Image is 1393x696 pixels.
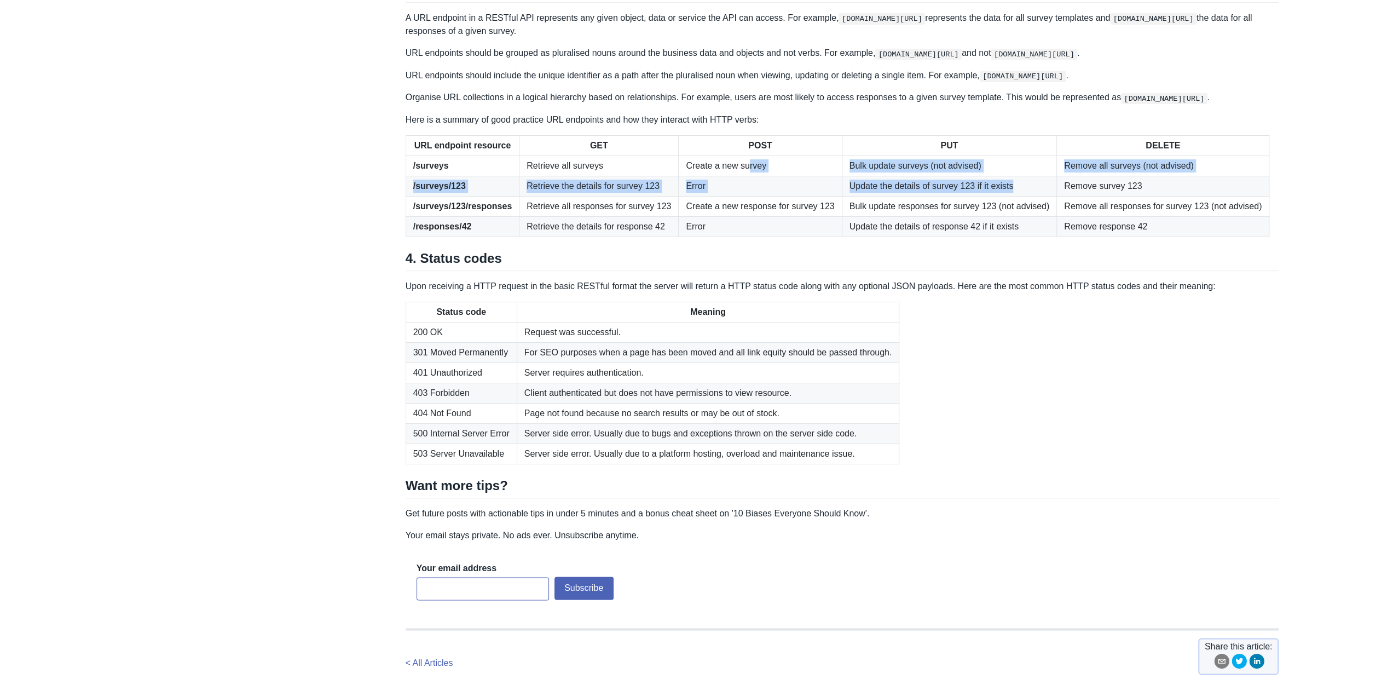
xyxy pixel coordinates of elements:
th: DELETE [1057,135,1269,156]
td: Update the details of response 42 if it exists [842,216,1057,237]
code: [DOMAIN_NAME][URL] [1110,13,1197,24]
td: 401 Unauthorized [406,363,517,383]
td: 200 OK [406,322,517,342]
button: twitter [1232,653,1247,672]
a: < All Articles [406,658,453,668]
td: 301 Moved Permanently [406,342,517,363]
td: Remove all surveys (not advised) [1057,156,1269,176]
td: Server side error. Usually due to bugs and exceptions thrown on the server side code. [517,423,899,444]
code: [DOMAIN_NAME][URL] [991,49,1077,60]
th: URL endpoint resource [406,135,519,156]
td: Retrieve the details for survey 123 [519,176,679,196]
td: Page not found because no search results or may be out of stock. [517,403,899,423]
code: [DOMAIN_NAME][URL] [1121,93,1207,104]
td: Remove response 42 [1057,216,1269,237]
strong: /surveys [413,161,449,170]
th: Status code [406,302,517,322]
td: Remove survey 123 [1057,176,1269,196]
th: PUT [842,135,1057,156]
p: Get future posts with actionable tips in under 5 minutes and a bonus cheat sheet on '10 Biases Ev... [406,507,1279,520]
p: URL endpoints should include the unique identifier as a path after the pluralised noun when viewi... [406,69,1279,82]
label: Your email address [417,562,496,574]
code: [DOMAIN_NAME][URL] [980,71,1066,82]
h2: Want more tips? [406,478,1279,498]
td: Update the details of survey 123 if it exists [842,176,1057,196]
td: Retrieve all responses for survey 123 [519,196,679,216]
td: Error [679,176,842,196]
td: Retrieve the details for response 42 [519,216,679,237]
td: 503 Server Unavailable [406,444,517,464]
p: URL endpoints should be grouped as pluralised nouns around the business data and objects and not ... [406,47,1279,60]
span: Share this article: [1205,640,1273,653]
th: Meaning [517,302,899,322]
td: Request was successful. [517,322,899,342]
h2: 4. Status codes [406,250,1279,271]
td: Bulk update surveys (not advised) [842,156,1057,176]
code: [DOMAIN_NAME][URL] [839,13,925,24]
td: Remove all responses for survey 123 (not advised) [1057,196,1269,216]
th: GET [519,135,679,156]
strong: /surveys/123 [413,181,466,191]
p: A URL endpoint in a RESTful API represents any given object, data or service the API can access. ... [406,11,1279,38]
strong: /responses/42 [413,222,472,231]
p: Here is a summary of good practice URL endpoints and how they interact with HTTP verbs: [406,113,1279,126]
td: Error [679,216,842,237]
td: For SEO purposes when a page has been moved and all link equity should be passed through. [517,342,899,363]
button: linkedin [1249,653,1264,672]
td: Create a new response for survey 123 [679,196,842,216]
strong: /surveys/123/responses [413,202,512,211]
p: Organise URL collections in a logical hierarchy based on relationships. For example, users are mo... [406,91,1279,104]
code: [DOMAIN_NAME][URL] [875,49,962,60]
td: 404 Not Found [406,403,517,423]
td: 403 Forbidden [406,383,517,403]
p: Your email stays private. No ads ever. Unsubscribe anytime. [406,529,1279,542]
p: Upon receiving a HTTP request in the basic RESTful format the server will return a HTTP status co... [406,280,1279,293]
td: Server side error. Usually due to a platform hosting, overload and maintenance issue. [517,444,899,464]
td: 500 Internal Server Error [406,423,517,444]
td: Client authenticated but does not have permissions to view resource. [517,383,899,403]
button: email [1214,653,1229,672]
td: Retrieve all surveys [519,156,679,176]
td: Server requires authentication. [517,363,899,383]
td: Create a new survey [679,156,842,176]
td: Bulk update responses for survey 123 (not advised) [842,196,1057,216]
th: POST [679,135,842,156]
button: Subscribe [554,577,614,600]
